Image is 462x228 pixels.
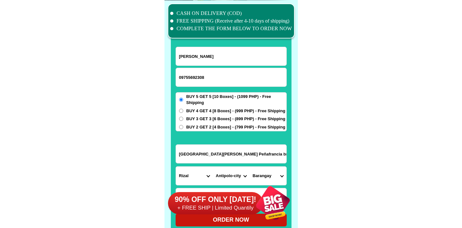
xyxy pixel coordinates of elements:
span: BUY 3 GET 3 [6 Boxes] - (899 PHP) - Free Shipping [186,116,285,122]
select: Select district [213,167,250,185]
h6: + FREE SHIP | Limited Quantily [168,204,263,211]
input: BUY 3 GET 3 [6 Boxes] - (899 PHP) - Free Shipping [179,117,183,121]
input: BUY 2 GET 2 [4 Boxes] - (799 PHP) - Free Shipping [179,125,183,129]
h6: 90% OFF ONLY [DATE]! [168,195,263,204]
li: COMPLETE THE FORM BELOW TO ORDER NOW [170,25,292,32]
span: BUY 4 GET 4 [8 Boxes] - (999 PHP) - Free Shipping [186,108,285,114]
input: BUY 4 GET 4 [8 Boxes] - (999 PHP) - Free Shipping [179,109,183,113]
li: FREE SHIPPING (Receive after 4-10 days of shipping) [170,17,292,25]
input: BUY 5 GET 5 [10 Boxes] - (1099 PHP) - Free Shipping [179,98,183,102]
span: BUY 5 GET 5 [10 Boxes] - (1099 PHP) - Free Shipping [186,93,286,106]
input: Input address [176,145,286,163]
li: CASH ON DELIVERY (COD) [170,10,292,17]
select: Select commune [250,167,286,185]
input: Input phone_number [176,68,286,86]
span: BUY 2 GET 2 [4 Boxes] - (799 PHP) - Free Shipping [186,124,285,130]
select: Select province [176,167,213,185]
input: Input full_name [176,47,286,66]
